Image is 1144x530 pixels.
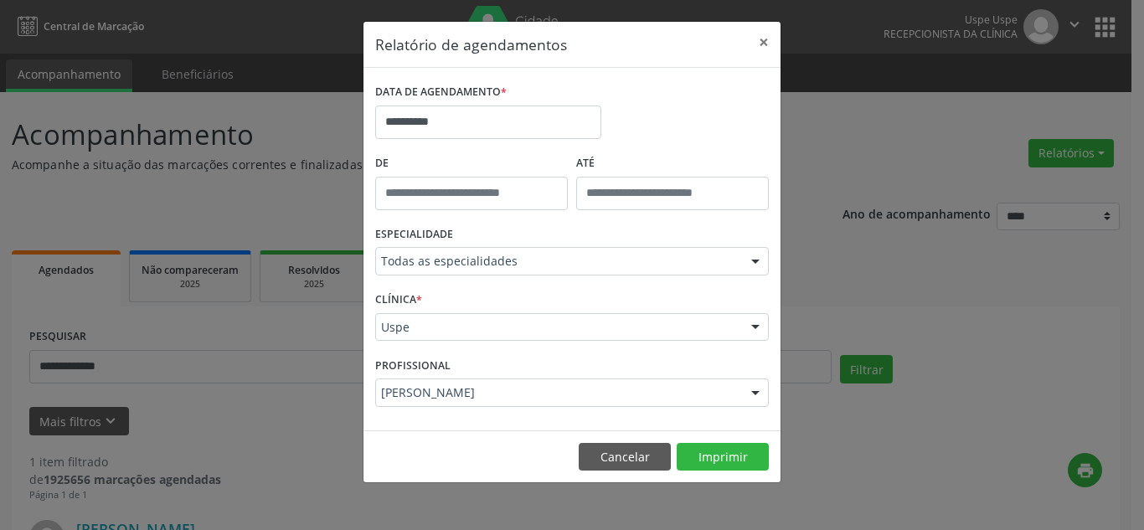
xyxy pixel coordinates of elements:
h5: Relatório de agendamentos [375,33,567,55]
label: ESPECIALIDADE [375,222,453,248]
label: ATÉ [576,151,769,177]
span: Todas as especialidades [381,253,734,270]
label: De [375,151,568,177]
label: PROFISSIONAL [375,352,451,378]
label: CLÍNICA [375,287,422,313]
button: Imprimir [677,443,769,471]
label: DATA DE AGENDAMENTO [375,80,507,105]
span: Uspe [381,319,734,336]
button: Cancelar [579,443,671,471]
button: Close [747,22,781,63]
span: [PERSON_NAME] [381,384,734,401]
